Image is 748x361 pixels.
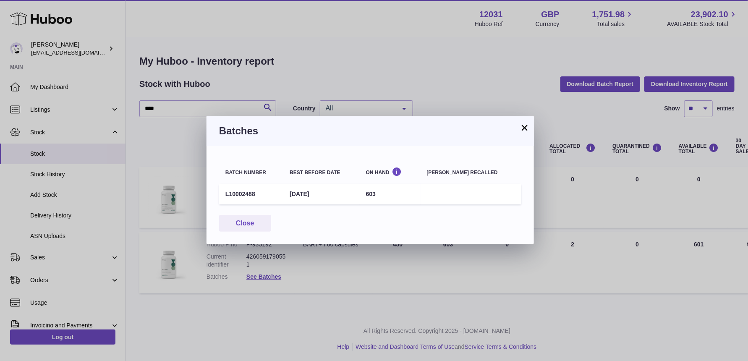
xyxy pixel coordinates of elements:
td: L10002488 [219,184,283,204]
div: On Hand [366,167,414,175]
div: Batch number [225,170,277,175]
button: × [520,123,530,133]
div: Best before date [290,170,353,175]
h3: Batches [219,124,521,138]
div: [PERSON_NAME] recalled [427,170,515,175]
button: Close [219,215,271,232]
td: [DATE] [283,184,359,204]
td: 603 [360,184,421,204]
